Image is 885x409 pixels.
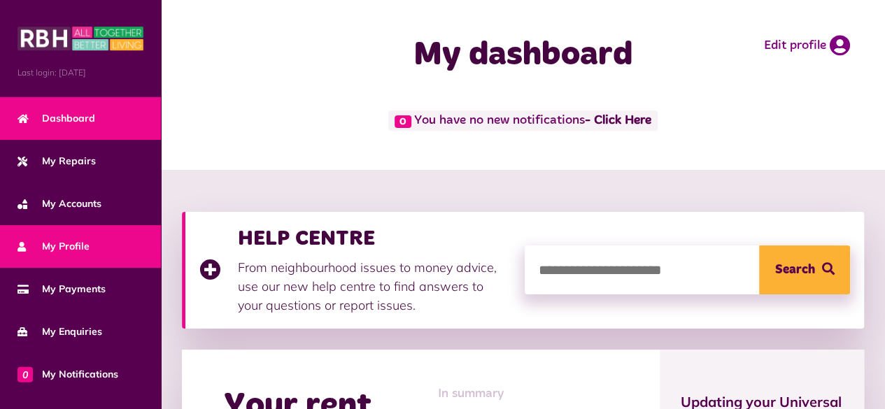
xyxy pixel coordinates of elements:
span: In summary [438,385,538,403]
h1: My dashboard [356,35,691,76]
span: You have no new notifications [388,110,658,131]
span: My Profile [17,239,90,254]
span: Dashboard [17,111,95,126]
span: Search [775,245,815,294]
span: My Accounts [17,196,101,211]
a: - Click Here [585,115,651,127]
span: Last login: [DATE] [17,66,143,79]
span: 0 [17,366,33,382]
button: Search [759,245,850,294]
span: My Notifications [17,367,118,382]
span: 0 [395,115,411,128]
h3: HELP CENTRE [238,226,511,251]
span: My Enquiries [17,324,102,339]
p: From neighbourhood issues to money advice, use our new help centre to find answers to your questi... [238,258,511,315]
a: Edit profile [764,35,850,56]
img: MyRBH [17,24,143,52]
span: My Payments [17,282,106,296]
span: My Repairs [17,154,96,168]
